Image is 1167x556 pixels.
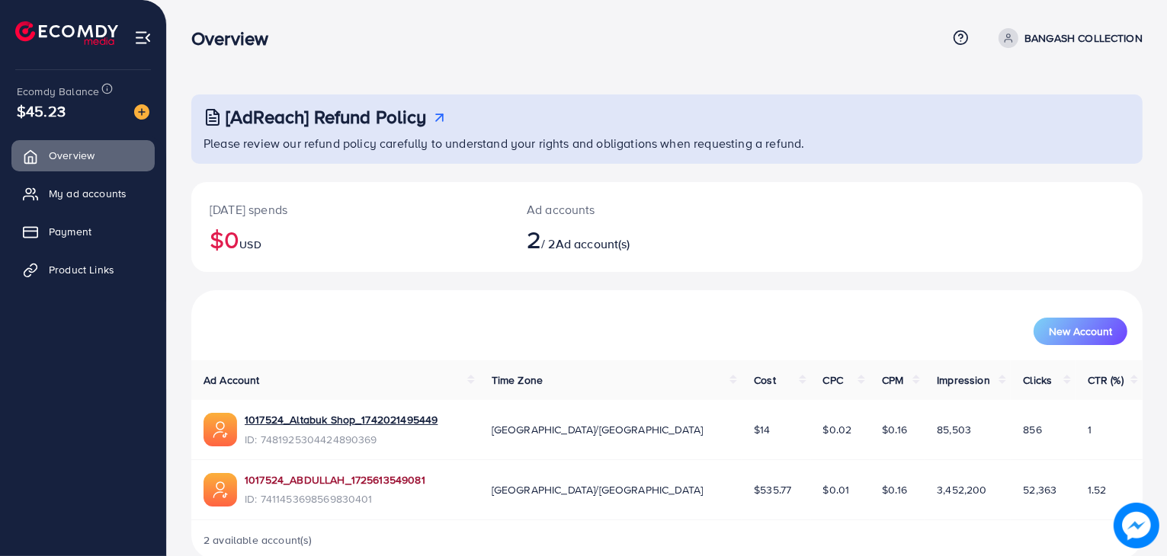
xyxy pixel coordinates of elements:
span: Product Links [49,262,114,277]
span: $45.23 [17,100,66,122]
img: ic-ads-acc.e4c84228.svg [204,473,237,506]
img: image [134,104,149,120]
button: New Account [1034,318,1127,345]
h2: $0 [210,225,490,254]
span: 85,503 [937,422,971,437]
p: BANGASH COLLECTION [1024,29,1143,47]
a: My ad accounts [11,178,155,209]
span: ID: 7481925304424890369 [245,432,438,447]
img: image [1114,503,1159,548]
a: Product Links [11,254,155,285]
span: USD [239,237,261,252]
a: BANGASH COLLECTION [992,28,1143,48]
span: [GEOGRAPHIC_DATA]/[GEOGRAPHIC_DATA] [492,422,704,437]
span: CPC [823,372,843,388]
img: logo [15,21,118,45]
img: menu [134,29,152,46]
span: 856 [1023,422,1041,437]
span: Ecomdy Balance [17,84,99,99]
span: CPM [882,372,903,388]
span: [GEOGRAPHIC_DATA]/[GEOGRAPHIC_DATA] [492,482,704,497]
span: $0.16 [882,422,907,437]
span: 2 [527,222,541,257]
span: Clicks [1023,372,1052,388]
p: Ad accounts [527,200,728,219]
span: $535.77 [754,482,791,497]
p: Please review our refund policy carefully to understand your rights and obligations when requesti... [204,134,1133,152]
p: [DATE] spends [210,200,490,219]
span: ID: 7411453698569830401 [245,491,425,506]
span: 1 [1088,422,1092,437]
span: 52,363 [1023,482,1056,497]
a: Overview [11,140,155,171]
span: Overview [49,148,95,163]
span: $14 [754,422,770,437]
span: New Account [1049,326,1112,337]
h3: Overview [191,27,281,50]
span: Payment [49,224,91,239]
span: 2 available account(s) [204,532,313,548]
span: $0.02 [823,422,852,437]
span: CTR (%) [1088,372,1124,388]
span: Ad account(s) [556,235,630,252]
h3: [AdReach] Refund Policy [226,106,427,128]
span: $0.01 [823,482,850,497]
span: Impression [937,372,990,388]
span: 1.52 [1088,482,1107,497]
span: Cost [754,372,776,388]
span: Time Zone [492,372,543,388]
span: $0.16 [882,482,907,497]
span: 3,452,200 [937,482,986,497]
img: ic-ads-acc.e4c84228.svg [204,413,237,446]
h2: / 2 [527,225,728,254]
a: 1017524_Altabuk Shop_1742021495449 [245,412,438,427]
span: Ad Account [204,372,260,388]
a: Payment [11,216,155,247]
a: 1017524_ABDULLAH_1725613549081 [245,472,425,487]
span: My ad accounts [49,186,127,201]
